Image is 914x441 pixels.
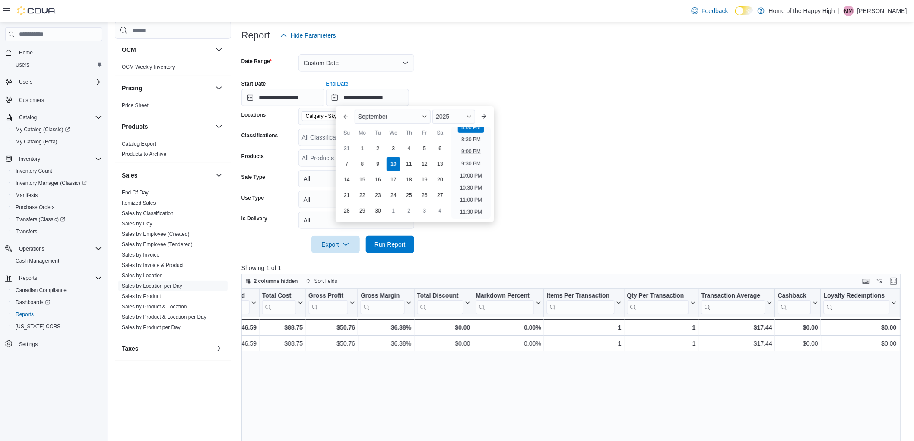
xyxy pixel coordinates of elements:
h3: OCM [122,45,136,54]
span: Customers [16,94,102,105]
button: Export [311,236,360,253]
button: Reports [9,308,105,320]
a: Settings [16,339,41,349]
div: Sales [115,187,231,336]
div: Gross Profit [308,292,348,300]
span: Users [12,60,102,70]
div: September, 2025 [339,141,448,219]
button: Operations [2,243,105,255]
div: Total Cost [262,292,296,314]
a: My Catalog (Classic) [12,124,73,135]
span: Canadian Compliance [16,287,67,294]
span: Users [16,61,29,68]
a: Home [16,48,36,58]
div: Gross Profit [308,292,348,314]
div: Su [340,126,354,140]
div: Total Cost [262,292,296,300]
span: Sales by Location per Day [122,282,182,289]
span: Manifests [16,192,38,199]
button: Products [214,121,224,132]
button: Taxes [122,344,212,353]
span: Sales by Location [122,272,163,279]
div: day-10 [387,157,400,171]
li: 9:30 PM [458,159,484,169]
input: Press the down key to enter a popover containing a calendar. Press the escape key to close the po... [326,89,409,106]
span: Calgary - Sky Pointe Landing - Fire & Flower [306,112,373,121]
li: 10:30 PM [457,183,486,193]
div: day-2 [371,142,385,155]
button: Catalog [16,112,40,123]
div: day-8 [355,157,369,171]
label: Use Type [241,194,264,201]
a: Sales by Product per Day [122,324,181,330]
div: day-6 [433,142,447,155]
button: Pricing [122,84,212,92]
a: Sales by Employee (Tendered) [122,241,193,247]
div: OCM [115,62,231,76]
div: Transaction Average [701,292,765,300]
div: 36.38% [361,338,411,349]
span: Sales by Employee (Tendered) [122,241,193,248]
button: Customers [2,93,105,106]
div: Cashback [778,292,811,300]
span: Settings [16,339,102,349]
a: Products to Archive [122,151,166,157]
label: Classifications [241,132,278,139]
div: Markdown Percent [476,292,534,314]
button: Reports [2,272,105,284]
img: Cova [17,6,56,15]
span: Cash Management [16,257,59,264]
span: Reports [16,311,34,318]
a: Sales by Product & Location [122,304,187,310]
button: Hide Parameters [277,27,340,44]
div: $0.00 [778,338,818,349]
button: Run Report [366,236,414,253]
a: Sales by Employee (Created) [122,231,190,237]
button: Qty Per Transaction [627,292,696,314]
li: 10:00 PM [457,171,486,181]
button: Manifests [9,189,105,201]
button: Reports [16,273,41,283]
a: Sales by Product & Location per Day [122,314,206,320]
div: Transaction Average [701,292,765,314]
span: Sales by Product [122,293,161,300]
a: Sales by Invoice & Product [122,262,184,268]
button: All [298,170,414,187]
span: Inventory Count [12,166,102,176]
span: Feedback [702,6,728,15]
span: Transfers (Classic) [16,216,65,223]
div: day-12 [418,157,432,171]
a: Transfers (Classic) [9,213,105,225]
div: day-4 [402,142,416,155]
div: Total Discount [417,292,463,314]
h3: Pricing [122,84,142,92]
button: Sales [122,171,212,180]
span: Sales by Classification [122,210,174,217]
div: Qty Per Transaction [627,292,689,314]
label: Date Range [241,58,272,65]
a: Feedback [688,2,732,19]
h3: Taxes [122,344,139,353]
a: Sales by Classification [122,210,174,216]
div: Cashback [778,292,811,314]
a: Reports [12,309,37,320]
div: day-9 [371,157,385,171]
a: Sales by Product [122,293,161,299]
button: All [298,212,414,229]
nav: Complex example [5,43,102,373]
button: Transaction Average [701,292,772,314]
span: Reports [16,273,102,283]
div: $0.00 [417,322,470,333]
div: $17.44 [701,338,772,349]
div: day-25 [402,188,416,202]
span: Cash Management [12,256,102,266]
a: Purchase Orders [12,202,58,213]
button: Next month [477,110,491,124]
span: My Catalog (Beta) [16,138,57,145]
span: Operations [16,244,102,254]
button: Users [9,59,105,71]
div: day-7 [340,157,354,171]
span: Home [16,47,102,58]
span: Transfers [12,226,102,237]
span: Catalog [19,114,37,121]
